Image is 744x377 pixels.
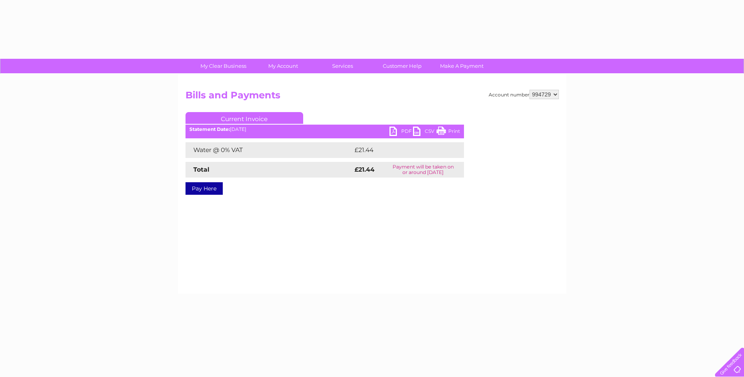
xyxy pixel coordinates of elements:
[370,59,435,73] a: Customer Help
[437,127,460,138] a: Print
[186,112,303,124] a: Current Invoice
[189,126,230,132] b: Statement Date:
[389,127,413,138] a: PDF
[191,59,256,73] a: My Clear Business
[193,166,209,173] strong: Total
[186,182,223,195] a: Pay Here
[429,59,494,73] a: Make A Payment
[382,162,464,178] td: Payment will be taken on or around [DATE]
[353,142,447,158] td: £21.44
[251,59,315,73] a: My Account
[355,166,375,173] strong: £21.44
[489,90,559,99] div: Account number
[310,59,375,73] a: Services
[186,142,353,158] td: Water @ 0% VAT
[186,90,559,105] h2: Bills and Payments
[186,127,464,132] div: [DATE]
[413,127,437,138] a: CSV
